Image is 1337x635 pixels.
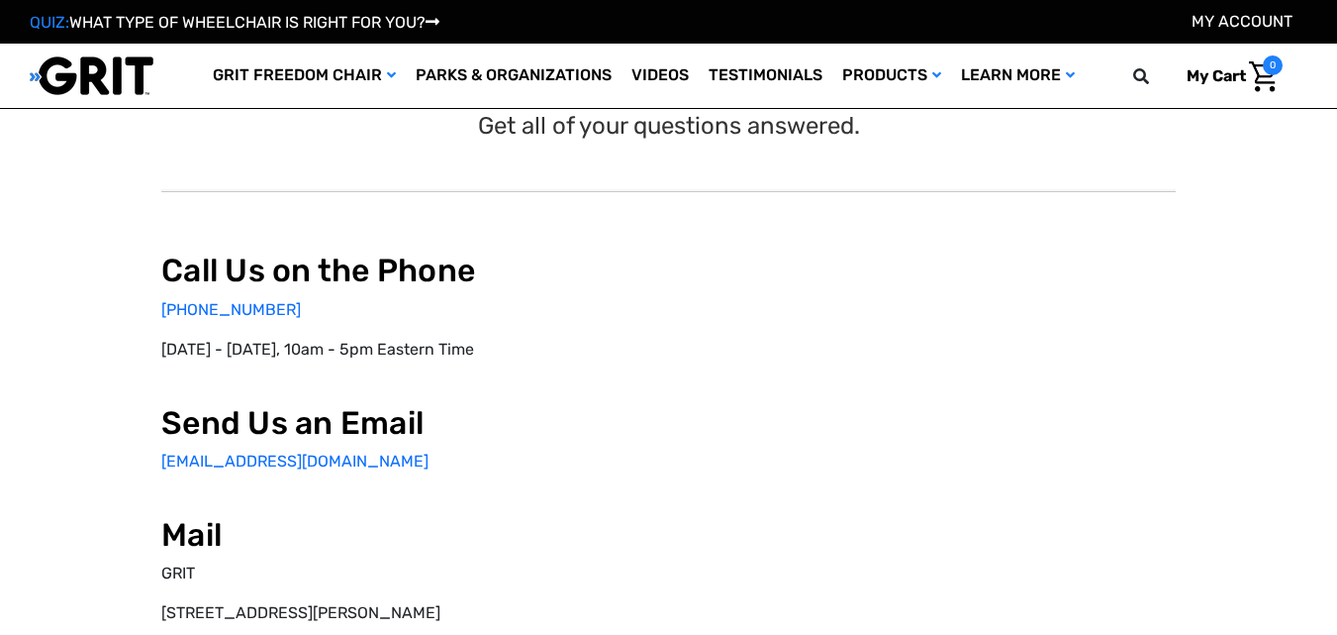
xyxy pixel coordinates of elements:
a: Videos [621,44,699,108]
p: [DATE] - [DATE], 10am - 5pm Eastern Time [161,338,653,362]
a: Account [1192,12,1292,31]
a: GRIT Freedom Chair [203,44,406,108]
img: GRIT All-Terrain Wheelchair and Mobility Equipment [30,55,153,96]
a: [EMAIL_ADDRESS][DOMAIN_NAME] [161,452,429,471]
span: 0 [1263,55,1283,75]
img: Cart [1249,61,1278,92]
span: QUIZ: [30,13,69,32]
h2: Send Us an Email [161,404,653,442]
p: Get all of your questions answered. [478,108,860,144]
a: [PHONE_NUMBER] [161,300,301,319]
h2: Call Us on the Phone [161,252,653,289]
h2: Mail [161,516,653,554]
input: Search [1142,55,1172,97]
p: GRIT [161,562,653,585]
a: QUIZ:WHAT TYPE OF WHEELCHAIR IS RIGHT FOR YOU? [30,13,439,32]
a: Parks & Organizations [406,44,621,108]
p: [STREET_ADDRESS][PERSON_NAME] [161,601,653,625]
a: Learn More [951,44,1085,108]
a: Testimonials [699,44,832,108]
span: My Cart [1187,66,1246,85]
a: Products [832,44,951,108]
a: Cart with 0 items [1172,55,1283,97]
